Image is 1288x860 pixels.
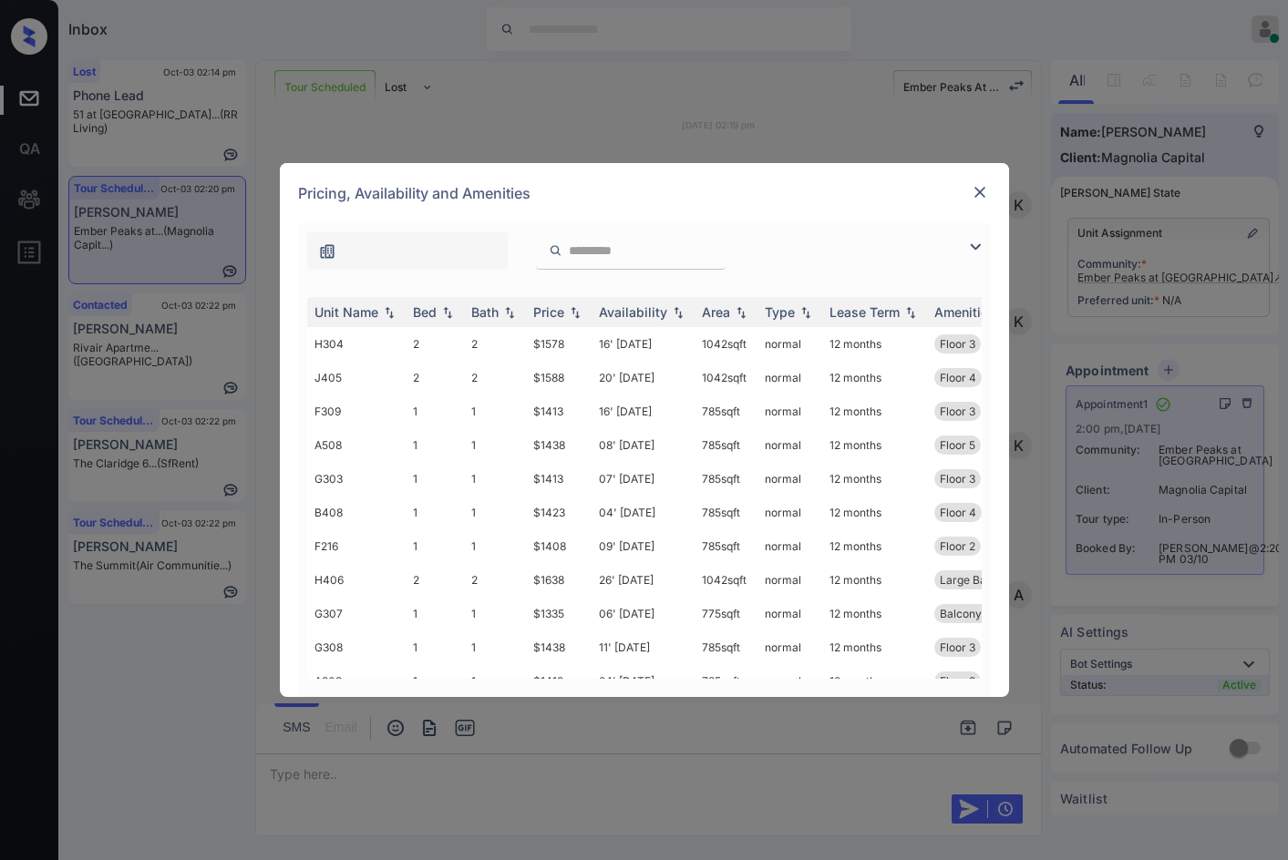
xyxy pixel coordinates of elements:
div: Unit Name [314,304,378,320]
td: 1 [406,664,464,698]
td: 1 [464,428,526,462]
td: 785 sqft [695,529,757,563]
td: normal [757,394,822,428]
span: Floor 3 [940,472,975,486]
td: 1 [464,630,526,664]
div: Price [533,304,564,320]
td: A303 [307,664,406,698]
td: 1 [406,462,464,496]
span: Floor 3 [940,404,975,418]
td: 12 months [822,664,927,698]
td: 12 months [822,428,927,462]
img: sorting [732,306,750,319]
td: normal [757,664,822,698]
td: 12 months [822,394,927,428]
div: Bed [413,304,437,320]
div: Availability [599,304,667,320]
td: 12 months [822,361,927,394]
td: $1588 [526,361,592,394]
td: normal [757,462,822,496]
td: A508 [307,428,406,462]
td: 12 months [822,597,927,630]
img: sorting [797,306,815,319]
td: 06' [DATE] [592,597,695,630]
td: 16' [DATE] [592,327,695,361]
td: 04' [DATE] [592,496,695,529]
td: 12 months [822,630,927,664]
td: 1 [406,630,464,664]
td: normal [757,327,822,361]
img: icon-zuma [318,242,336,261]
td: G307 [307,597,406,630]
td: 785 sqft [695,462,757,496]
span: Floor 3 [940,337,975,351]
td: 11' [DATE] [592,630,695,664]
td: 785 sqft [695,630,757,664]
td: 1 [464,462,526,496]
td: 12 months [822,327,927,361]
td: $1438 [526,428,592,462]
span: Floor 2 [940,539,975,553]
td: F309 [307,394,406,428]
td: normal [757,428,822,462]
td: 24' [DATE] [592,664,695,698]
td: 1 [406,529,464,563]
span: Large Balcony [940,573,1015,587]
img: close [971,183,989,201]
img: icon-zuma [964,236,986,258]
td: B408 [307,496,406,529]
td: 12 months [822,563,927,597]
td: 785 sqft [695,496,757,529]
td: 08' [DATE] [592,428,695,462]
td: 785 sqft [695,664,757,698]
td: 2 [464,563,526,597]
td: 1 [464,597,526,630]
td: 20' [DATE] [592,361,695,394]
td: normal [757,597,822,630]
td: H406 [307,563,406,597]
td: 775 sqft [695,597,757,630]
td: 2 [464,361,526,394]
td: $1423 [526,496,592,529]
td: 1 [406,394,464,428]
td: 1 [406,428,464,462]
img: sorting [438,306,457,319]
td: $1413 [526,462,592,496]
td: J405 [307,361,406,394]
img: sorting [500,306,519,319]
img: sorting [380,306,398,319]
div: Amenities [934,304,995,320]
td: 2 [406,361,464,394]
td: normal [757,630,822,664]
td: G308 [307,630,406,664]
span: Floor 3 [940,640,975,654]
div: Area [702,304,730,320]
td: H304 [307,327,406,361]
td: $1335 [526,597,592,630]
img: sorting [566,306,584,319]
td: normal [757,529,822,563]
span: Floor 4 [940,371,976,384]
td: 07' [DATE] [592,462,695,496]
td: 2 [464,327,526,361]
td: $1578 [526,327,592,361]
td: 1 [406,597,464,630]
td: 1042 sqft [695,563,757,597]
td: 26' [DATE] [592,563,695,597]
td: 785 sqft [695,428,757,462]
span: Floor 5 [940,438,975,452]
td: G303 [307,462,406,496]
td: $1438 [526,630,592,664]
td: 1 [464,529,526,563]
img: icon-zuma [549,242,562,259]
td: 1042 sqft [695,361,757,394]
td: 1 [464,496,526,529]
span: Floor 3 [940,674,975,688]
td: $1408 [526,529,592,563]
td: 16' [DATE] [592,394,695,428]
img: sorting [902,306,920,319]
td: 2 [406,327,464,361]
td: 785 sqft [695,394,757,428]
td: $1413 [526,394,592,428]
td: normal [757,563,822,597]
